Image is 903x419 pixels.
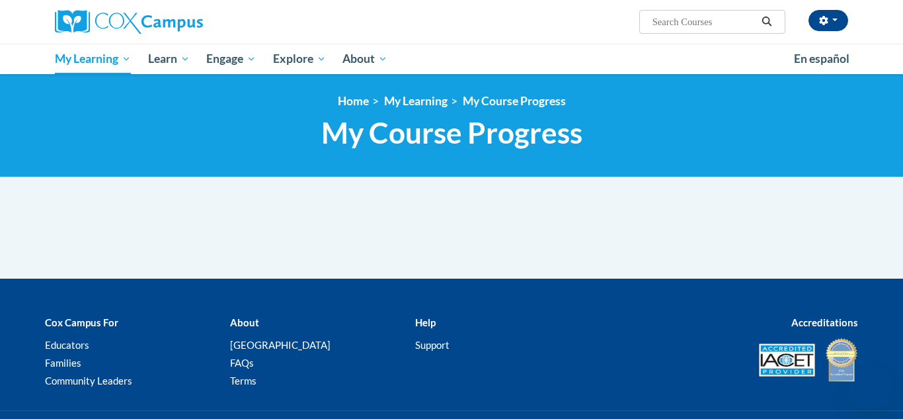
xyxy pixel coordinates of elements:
[321,115,582,150] span: My Course Progress
[148,51,190,67] span: Learn
[757,14,777,30] button: Search
[230,375,256,387] a: Terms
[342,51,387,67] span: About
[198,44,264,74] a: Engage
[264,44,334,74] a: Explore
[791,316,858,328] b: Accreditations
[334,44,397,74] a: About
[46,44,139,74] a: My Learning
[651,14,757,30] input: Search Courses
[55,10,306,34] a: Cox Campus
[850,366,892,408] iframe: Button to launch messaging window
[384,94,448,108] a: My Learning
[55,51,131,67] span: My Learning
[785,45,858,73] a: En español
[139,44,198,74] a: Learn
[45,375,132,387] a: Community Leaders
[808,10,848,31] button: Account Settings
[45,339,89,351] a: Educators
[338,94,369,108] a: Home
[230,339,331,351] a: [GEOGRAPHIC_DATA]
[415,316,436,328] b: Help
[206,51,256,67] span: Engage
[55,10,203,34] img: Cox Campus
[794,52,849,66] span: En español
[35,44,868,74] div: Main menu
[463,94,566,108] a: My Course Progress
[230,316,259,328] b: About
[230,357,254,369] a: FAQs
[45,357,81,369] a: Families
[415,339,450,351] a: Support
[273,51,326,67] span: Explore
[45,316,118,328] b: Cox Campus For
